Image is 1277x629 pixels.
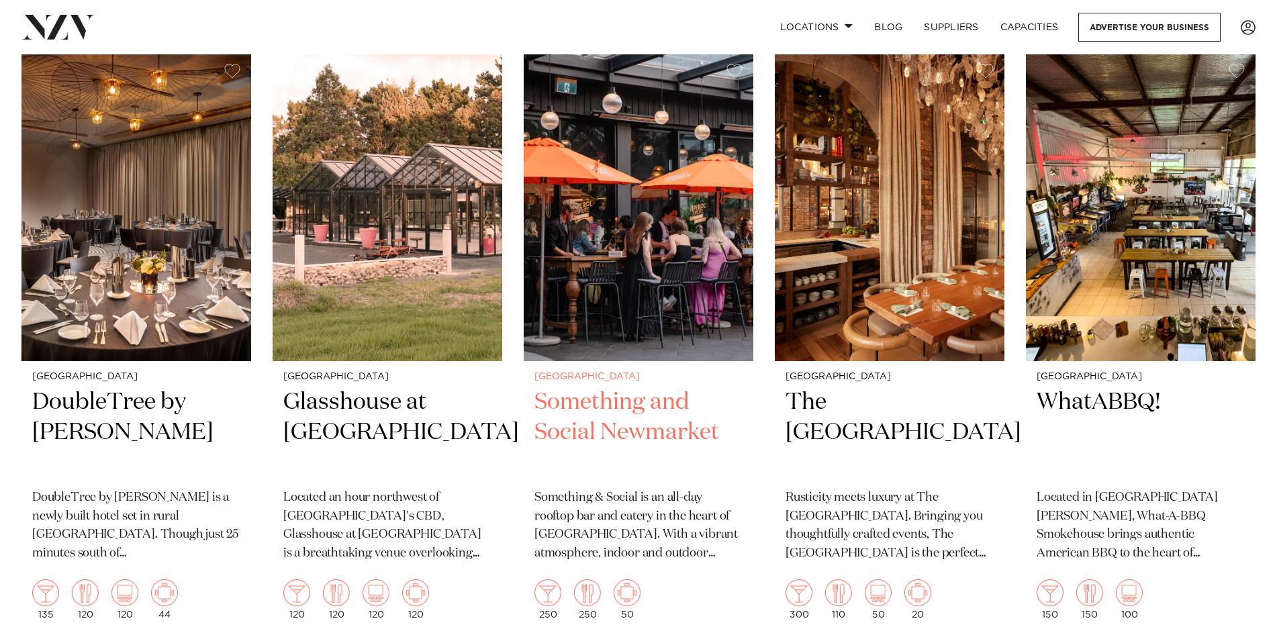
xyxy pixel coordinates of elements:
h2: DoubleTree by [PERSON_NAME] [32,387,240,478]
a: Advertise your business [1078,13,1221,42]
h2: The [GEOGRAPHIC_DATA] [786,387,994,478]
img: cocktail.png [1037,579,1063,606]
img: meeting.png [614,579,641,606]
div: 44 [151,579,178,620]
div: 20 [904,579,931,620]
div: 120 [363,579,389,620]
h2: WhatABBQ! [1037,387,1245,478]
a: Locations [769,13,863,42]
div: 250 [574,579,601,620]
div: 100 [1116,579,1143,620]
small: [GEOGRAPHIC_DATA] [32,372,240,382]
img: theatre.png [111,579,138,606]
div: 150 [1076,579,1103,620]
img: cocktail.png [32,579,59,606]
img: Corporate gala dinner setup at Hilton Karaka [21,53,251,361]
p: Something & Social is an all-day rooftop bar and eatery in the heart of [GEOGRAPHIC_DATA]. With a... [534,489,743,564]
div: 120 [402,579,429,620]
img: dining.png [1076,579,1103,606]
a: Capacities [990,13,1070,42]
div: 50 [865,579,892,620]
div: 120 [323,579,350,620]
img: dining.png [574,579,601,606]
p: Located an hour northwest of [GEOGRAPHIC_DATA]'s CBD, Glasshouse at [GEOGRAPHIC_DATA] is a breath... [283,489,491,564]
small: [GEOGRAPHIC_DATA] [1037,372,1245,382]
img: theatre.png [865,579,892,606]
img: cocktail.png [786,579,812,606]
img: dining.png [825,579,852,606]
img: dining.png [323,579,350,606]
img: meeting.png [151,579,178,606]
small: [GEOGRAPHIC_DATA] [283,372,491,382]
img: meeting.png [402,579,429,606]
img: dining.png [72,579,99,606]
img: cocktail.png [534,579,561,606]
small: [GEOGRAPHIC_DATA] [786,372,994,382]
h2: Glasshouse at [GEOGRAPHIC_DATA] [283,387,491,478]
div: 150 [1037,579,1063,620]
img: theatre.png [363,579,389,606]
img: meeting.png [904,579,931,606]
p: Rusticity meets luxury at The [GEOGRAPHIC_DATA]. Bringing you thoughtfully crafted events, The [G... [786,489,994,564]
div: 135 [32,579,59,620]
a: BLOG [863,13,913,42]
p: DoubleTree by [PERSON_NAME] is a newly built hotel set in rural [GEOGRAPHIC_DATA]. Though just 25... [32,489,240,564]
img: nzv-logo.png [21,15,95,39]
div: 50 [614,579,641,620]
div: 120 [111,579,138,620]
a: SUPPLIERS [913,13,989,42]
div: 300 [786,579,812,620]
div: 120 [283,579,310,620]
p: Located in [GEOGRAPHIC_DATA][PERSON_NAME], What-A-BBQ Smokehouse brings authentic American BBQ to... [1037,489,1245,564]
small: [GEOGRAPHIC_DATA] [534,372,743,382]
img: theatre.png [1116,579,1143,606]
div: 110 [825,579,852,620]
h2: Something and Social Newmarket [534,387,743,478]
img: cocktail.png [283,579,310,606]
div: 120 [72,579,99,620]
div: 250 [534,579,561,620]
